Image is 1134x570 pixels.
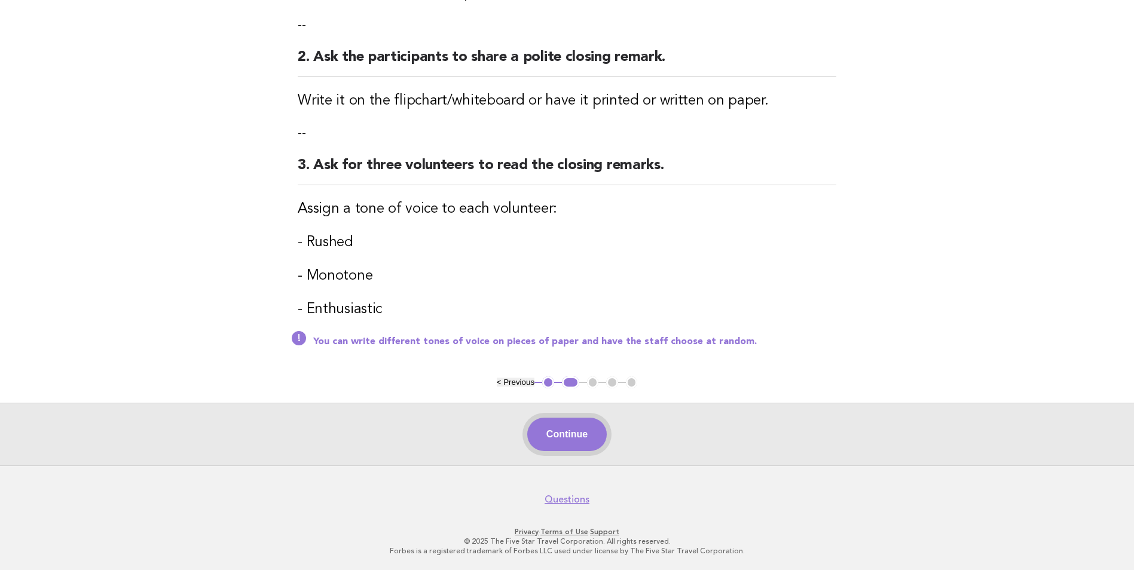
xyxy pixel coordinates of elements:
[590,528,619,536] a: Support
[562,376,579,388] button: 2
[298,300,836,319] h3: - Enthusiastic
[527,418,607,451] button: Continue
[542,376,554,388] button: 1
[298,156,836,185] h2: 3. Ask for three volunteers to read the closing remarks.
[298,125,836,142] p: --
[497,378,534,387] button: < Previous
[298,91,836,111] h3: Write it on the flipchart/whiteboard or have it printed or written on paper.
[298,200,836,219] h3: Assign a tone of voice to each volunteer:
[298,233,836,252] h3: - Rushed
[201,546,933,556] p: Forbes is a registered trademark of Forbes LLC used under license by The Five Star Travel Corpora...
[313,336,836,348] p: You can write different tones of voice on pieces of paper and have the staff choose at random.
[298,17,836,33] p: --
[515,528,539,536] a: Privacy
[201,527,933,537] p: · ·
[545,494,589,505] a: Questions
[540,528,588,536] a: Terms of Use
[201,537,933,546] p: © 2025 The Five Star Travel Corporation. All rights reserved.
[298,266,836,286] h3: - Monotone
[298,48,836,77] h2: 2. Ask the participants to share a polite closing remark.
